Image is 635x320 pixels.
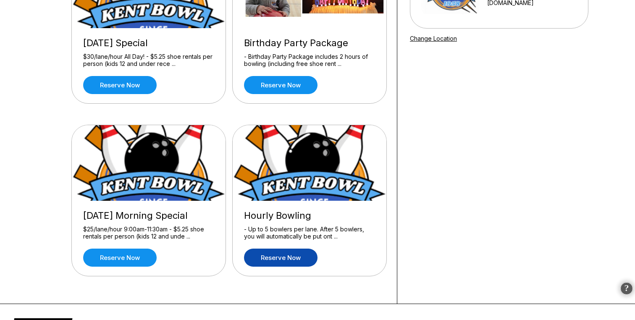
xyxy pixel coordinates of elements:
[244,37,375,49] div: Birthday Party Package
[620,282,633,295] span: Open PowerChat
[244,226,375,240] div: - Up to 5 bowlers per lane. After 5 bowlers, you will automatically be put ont ...
[72,125,226,201] img: Sunday Morning Special
[83,249,157,267] a: Reserve now
[83,210,214,221] div: [DATE] Morning Special
[83,53,214,68] div: $30/lane/hour All Day! - $5.25 shoe rentals per person (kids 12 and under rece ...
[244,210,375,221] div: Hourly Bowling
[244,53,375,68] div: - Birthday Party Package includes 2 hours of bowling (including free shoe rent ...
[83,226,214,240] div: $25/lane/hour 9:00am-11:30am - $5.25 shoe rentals per person (kids 12 and unde ...
[410,35,457,42] a: Change Location
[244,76,317,94] a: Reserve now
[244,249,317,267] a: Reserve now
[83,37,214,49] div: [DATE] Special
[233,125,387,201] img: Hourly Bowling
[83,76,157,94] a: Reserve now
